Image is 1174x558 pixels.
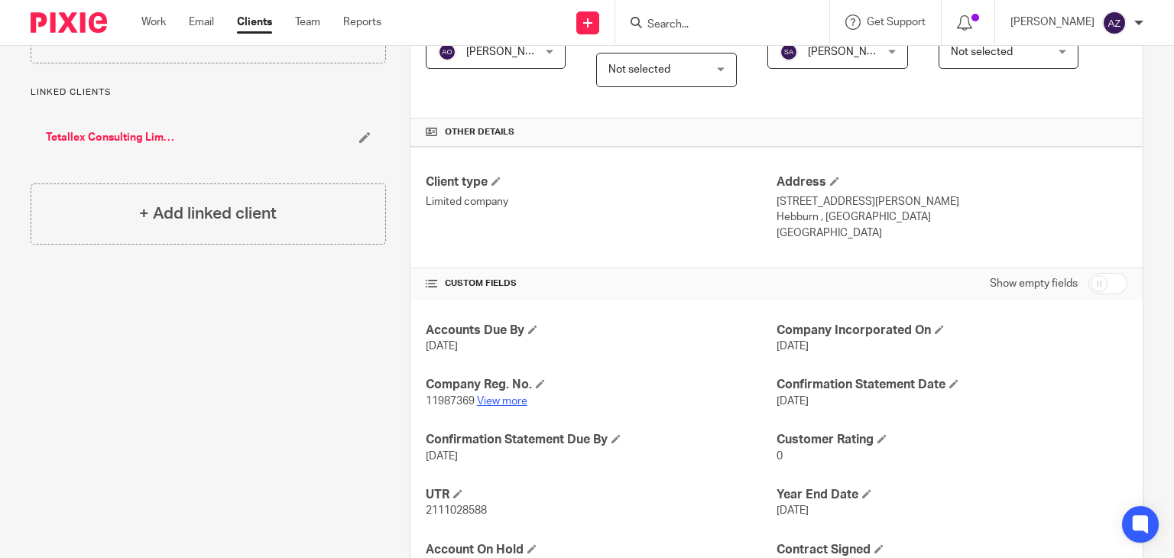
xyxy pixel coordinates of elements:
[295,15,320,30] a: Team
[777,542,1127,558] h4: Contract Signed
[426,194,777,209] p: Limited company
[608,64,670,75] span: Not selected
[445,126,514,138] span: Other details
[477,396,527,407] a: View more
[438,43,456,61] img: svg%3E
[426,341,458,352] span: [DATE]
[777,505,809,516] span: [DATE]
[777,341,809,352] span: [DATE]
[426,505,487,516] span: 2111028588
[777,323,1127,339] h4: Company Incorporated On
[867,17,926,28] span: Get Support
[777,396,809,407] span: [DATE]
[426,174,777,190] h4: Client type
[426,323,777,339] h4: Accounts Due By
[777,174,1127,190] h4: Address
[426,377,777,393] h4: Company Reg. No.
[426,277,777,290] h4: CUSTOM FIELDS
[777,432,1127,448] h4: Customer Rating
[343,15,381,30] a: Reports
[426,451,458,462] span: [DATE]
[426,487,777,503] h4: UTR
[646,18,783,32] input: Search
[426,542,777,558] h4: Account On Hold
[1010,15,1095,30] p: [PERSON_NAME]
[139,202,277,225] h4: + Add linked client
[141,15,166,30] a: Work
[777,209,1127,225] p: Hebburn , [GEOGRAPHIC_DATA]
[777,377,1127,393] h4: Confirmation Statement Date
[777,487,1127,503] h4: Year End Date
[466,47,550,57] span: [PERSON_NAME]
[46,130,176,145] a: Tetallex Consulting Limited
[1102,11,1127,35] img: svg%3E
[189,15,214,30] a: Email
[777,194,1127,209] p: [STREET_ADDRESS][PERSON_NAME]
[780,43,798,61] img: svg%3E
[808,47,892,57] span: [PERSON_NAME]
[237,15,272,30] a: Clients
[31,12,107,33] img: Pixie
[426,432,777,448] h4: Confirmation Statement Due By
[426,396,475,407] span: 11987369
[777,225,1127,241] p: [GEOGRAPHIC_DATA]
[777,451,783,462] span: 0
[951,47,1013,57] span: Not selected
[31,86,386,99] p: Linked clients
[990,276,1078,291] label: Show empty fields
